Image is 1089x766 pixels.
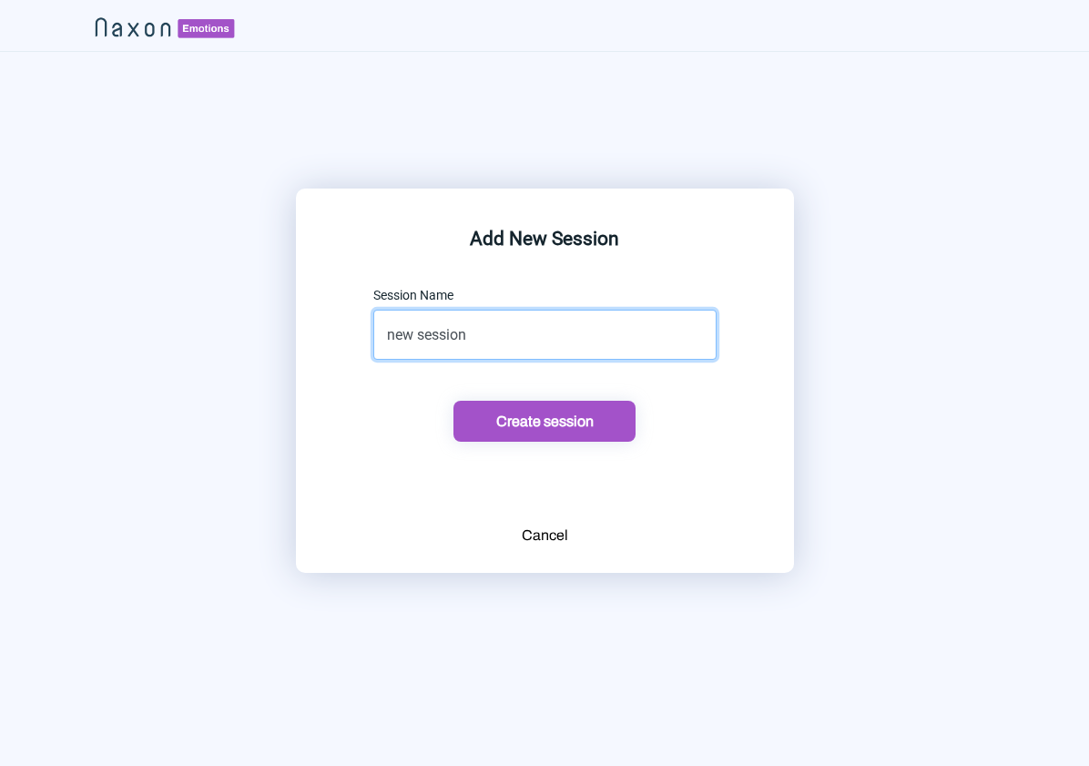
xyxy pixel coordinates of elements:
[459,412,630,431] div: Create session
[522,525,568,546] div: Cancel
[453,401,636,442] button: Create session
[470,228,619,250] strong: Add New Session
[373,281,453,310] label: Session Name
[516,524,574,547] button: Cancel
[91,12,237,39] img: naxon_small_logo_2.png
